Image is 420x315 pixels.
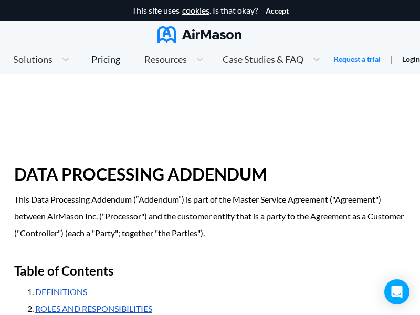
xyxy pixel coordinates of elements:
button: Accept cookies [266,7,289,15]
span: Resources [144,55,187,64]
img: AirMason Logo [157,26,241,43]
a: ROLES AND RESPONSIBILITIES [35,303,152,313]
div: Open Intercom Messenger [384,279,409,304]
a: Login [402,55,420,64]
a: Request a trial [334,54,381,65]
span: Case Studies & FAQ [223,55,303,64]
a: DEFINITIONS [35,287,87,297]
span: | [390,54,393,64]
h1: DATA PROCESSING ADDENDUM [14,157,406,191]
div: Pricing [91,55,120,64]
h2: Table of Contents [14,258,406,283]
a: cookies [182,6,209,15]
a: Pricing [91,50,120,69]
span: Solutions [13,55,52,64]
p: This Data Processing Addendum (“Addendum”) is part of the Master Service Agreement ("Agreement") ... [14,191,406,241]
